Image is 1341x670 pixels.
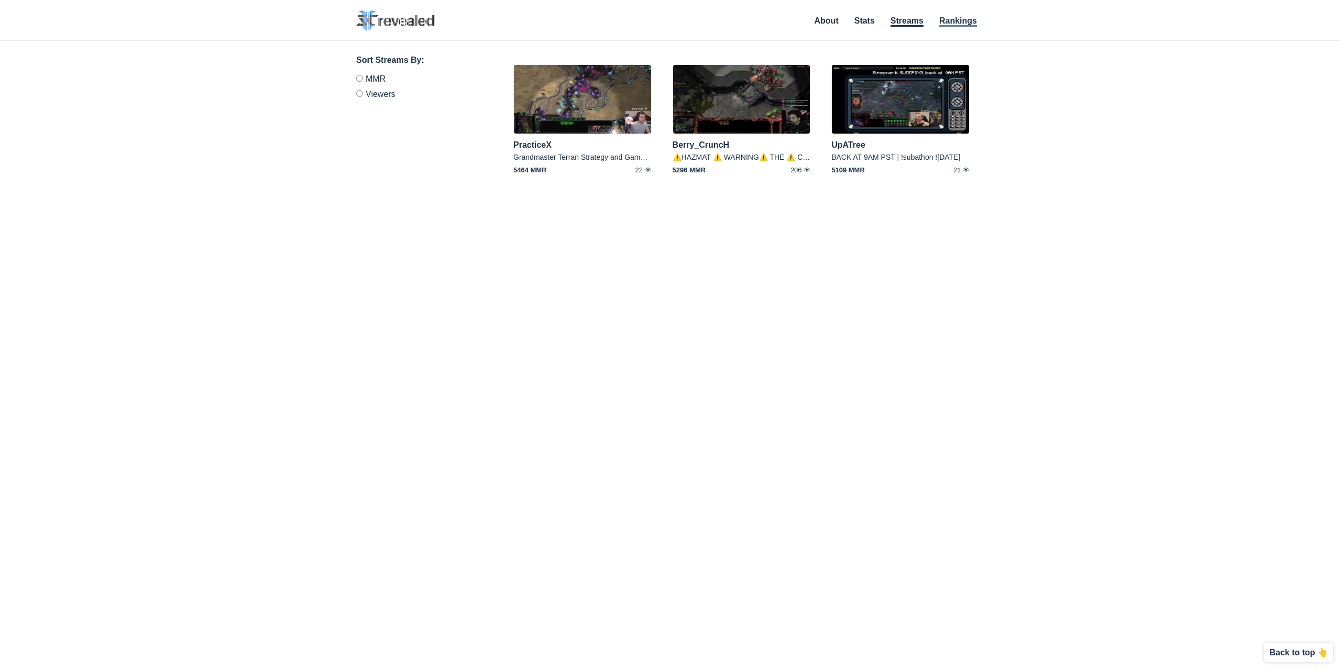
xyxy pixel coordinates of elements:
input: MMR [356,75,363,82]
a: Rankings [939,16,977,27]
a: ⚠️HAZMAT ⚠️ WARNING⚠️ THE ⚠️ CONTENTS⚠️ INSIDE ⚠️ WERE ⚠️ NOT ⚠️ MADE ⚠️ FOR ⚠️ HUMAN ⚠️ CONSUMPT... [673,153,1243,161]
h3: Sort Streams By: [356,54,482,67]
span: 21 👁 [924,167,970,173]
p: Back to top 👆 [1269,649,1328,657]
img: SC2 Revealed [356,10,435,31]
a: About [815,16,839,25]
img: live_user_upatree-1280x640.jpg [831,64,970,134]
label: MMR [356,75,482,86]
img: live_user_berry_crunch-1280x640.jpg [673,64,811,134]
span: 5109 MMR [831,167,877,173]
a: UpATree [831,140,865,149]
a: Streams [891,16,924,27]
a: Berry_CruncH [673,140,729,149]
span: 206 👁 [764,167,810,173]
a: Stats [854,16,875,25]
a: BACK AT 9AM PST | !subathon ![DATE] [831,153,960,161]
img: live_user_practicex-1280x640.jpg [513,64,652,134]
span: 22 👁 [606,167,652,173]
a: Grandmaster Terran Strategy and GamePlay ~ SUBtember! [513,153,707,161]
span: 5296 MMR [673,167,719,173]
label: Viewers [356,86,482,98]
a: PracticeX [513,140,552,149]
span: 5464 MMR [513,167,559,173]
input: Viewers [356,90,363,97]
